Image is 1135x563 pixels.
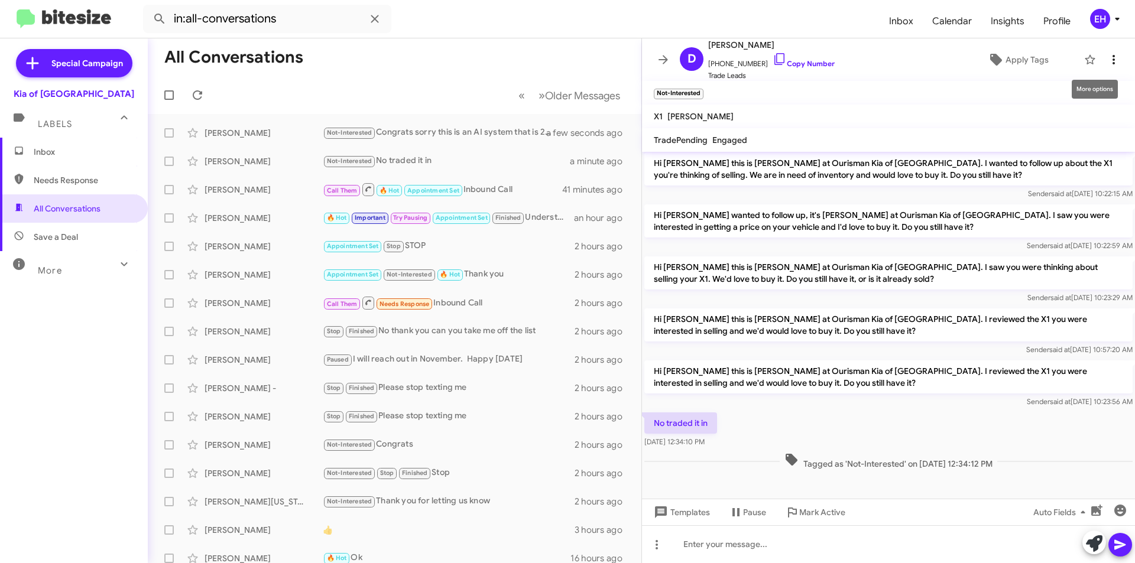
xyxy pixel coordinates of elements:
span: Needs Response [34,174,134,186]
span: Call Them [327,300,358,308]
p: Hi [PERSON_NAME] this is [PERSON_NAME] at Ourisman Kia of [GEOGRAPHIC_DATA]. I reviewed the X1 yo... [644,308,1133,341]
div: [PERSON_NAME] [205,326,323,337]
span: Not-Interested [327,441,372,448]
div: 👍 [323,524,575,536]
button: Templates [642,502,719,523]
span: [PHONE_NUMBER] [708,52,835,70]
div: Inbound Call [323,182,562,197]
a: Calendar [923,4,981,38]
div: 2 hours ago [575,326,632,337]
div: [PERSON_NAME] [205,240,323,252]
span: Appointment Set [407,187,459,194]
p: Hi [PERSON_NAME] this is [PERSON_NAME] at Ourisman Kia of [GEOGRAPHIC_DATA]. I saw you were think... [644,256,1133,289]
span: [PERSON_NAME] [708,38,835,52]
span: Not-Interested [327,469,372,477]
span: Sender [DATE] 10:23:56 AM [1027,397,1133,406]
div: [PERSON_NAME] [205,212,323,224]
span: Not-Interested [387,271,432,278]
span: Inbox [34,146,134,158]
div: a few seconds ago [561,127,632,139]
span: Finished [495,214,521,222]
div: 2 hours ago [575,354,632,366]
span: Finished [349,384,375,392]
button: Mark Active [776,502,855,523]
div: [PERSON_NAME] [205,439,323,451]
div: Thank you [323,268,575,281]
div: Understood [323,211,574,224]
div: 2 hours ago [575,439,632,451]
a: Profile [1034,4,1080,38]
span: Engaged [712,135,747,145]
span: Sender [DATE] 10:57:20 AM [1026,345,1133,354]
span: Templates [651,502,710,523]
button: Next [531,83,627,108]
div: 2 hours ago [575,297,632,309]
span: Labels [38,119,72,129]
span: Auto Fields [1033,502,1090,523]
div: 2 hours ago [575,411,632,422]
a: Inbox [880,4,923,38]
span: Important [355,214,385,222]
div: [PERSON_NAME] [205,467,323,479]
a: Special Campaign [16,49,132,77]
div: [PERSON_NAME] [205,354,323,366]
span: Appointment Set [327,271,379,278]
span: Appointment Set [327,242,379,250]
div: 2 hours ago [575,467,632,479]
div: [PERSON_NAME] [205,127,323,139]
span: Special Campaign [51,57,123,69]
span: Not-Interested [327,129,372,136]
div: Please stop texting me [323,409,575,423]
span: 🔥 Hot [380,187,400,194]
p: Hi [PERSON_NAME] this is [PERSON_NAME] at Ourisman Kia of [GEOGRAPHIC_DATA]. I reviewed the X1 yo... [644,360,1133,393]
span: Stop [327,384,341,392]
input: Search [143,5,391,33]
span: Try Pausing [393,214,427,222]
div: No traded it in [323,154,570,168]
div: I will reach out in November. Happy [DATE] [323,353,575,366]
span: Stop [327,327,341,335]
div: Congrats sorry this is an AI system that is 24hours behind [323,126,561,139]
div: Please stop texting me [323,381,575,395]
div: [PERSON_NAME] [205,155,323,167]
div: [PERSON_NAME] [205,411,323,422]
span: Paused [327,356,349,363]
div: [PERSON_NAME][US_STATE] [205,496,323,507]
span: Sender [DATE] 10:23:29 AM [1027,293,1133,302]
div: Congrats [323,438,575,451]
small: Not-Interested [654,89,703,99]
button: Previous [511,83,532,108]
span: 🔥 Hot [440,271,460,278]
div: 2 hours ago [575,240,632,252]
span: Not-Interested [327,497,372,505]
div: 41 minutes ago [562,184,632,196]
span: TradePending [654,135,708,145]
span: Call Them [327,187,358,194]
div: an hour ago [574,212,632,224]
a: Copy Number [773,59,835,68]
div: Stop [323,466,575,480]
span: Finished [349,327,375,335]
span: [DATE] 12:34:10 PM [644,437,705,446]
span: X1 [654,111,663,122]
div: Kia of [GEOGRAPHIC_DATA] [14,88,134,100]
span: 🔥 Hot [327,554,347,562]
div: a minute ago [570,155,632,167]
span: 🔥 Hot [327,214,347,222]
div: 2 hours ago [575,382,632,394]
button: Apply Tags [957,49,1078,70]
nav: Page navigation example [512,83,627,108]
div: Inbound Call [323,295,575,310]
div: [PERSON_NAME] [205,184,323,196]
span: [PERSON_NAME] [667,111,734,122]
a: Insights [981,4,1034,38]
div: 2 hours ago [575,269,632,281]
span: D [688,50,696,69]
span: Needs Response [380,300,430,308]
span: » [539,88,545,103]
span: said at [1050,293,1071,302]
div: 2 hours ago [575,496,632,507]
